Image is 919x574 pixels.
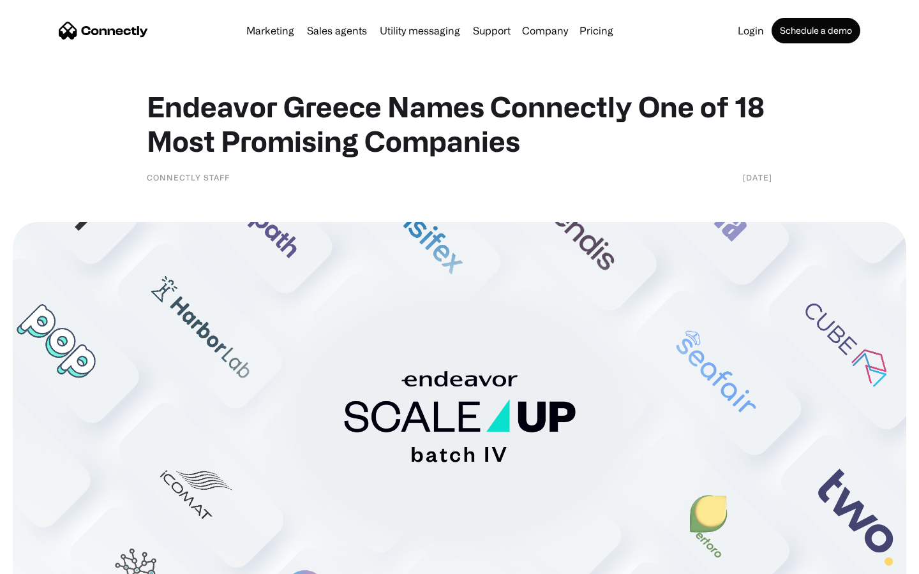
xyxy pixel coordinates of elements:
[743,171,772,184] div: [DATE]
[147,171,230,184] div: Connectly Staff
[241,26,299,36] a: Marketing
[302,26,372,36] a: Sales agents
[574,26,618,36] a: Pricing
[772,18,860,43] a: Schedule a demo
[147,89,772,158] h1: Endeavor Greece Names Connectly One of 18 Most Promising Companies
[13,552,77,570] aside: Language selected: English
[375,26,465,36] a: Utility messaging
[733,26,769,36] a: Login
[26,552,77,570] ul: Language list
[522,22,568,40] div: Company
[468,26,516,36] a: Support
